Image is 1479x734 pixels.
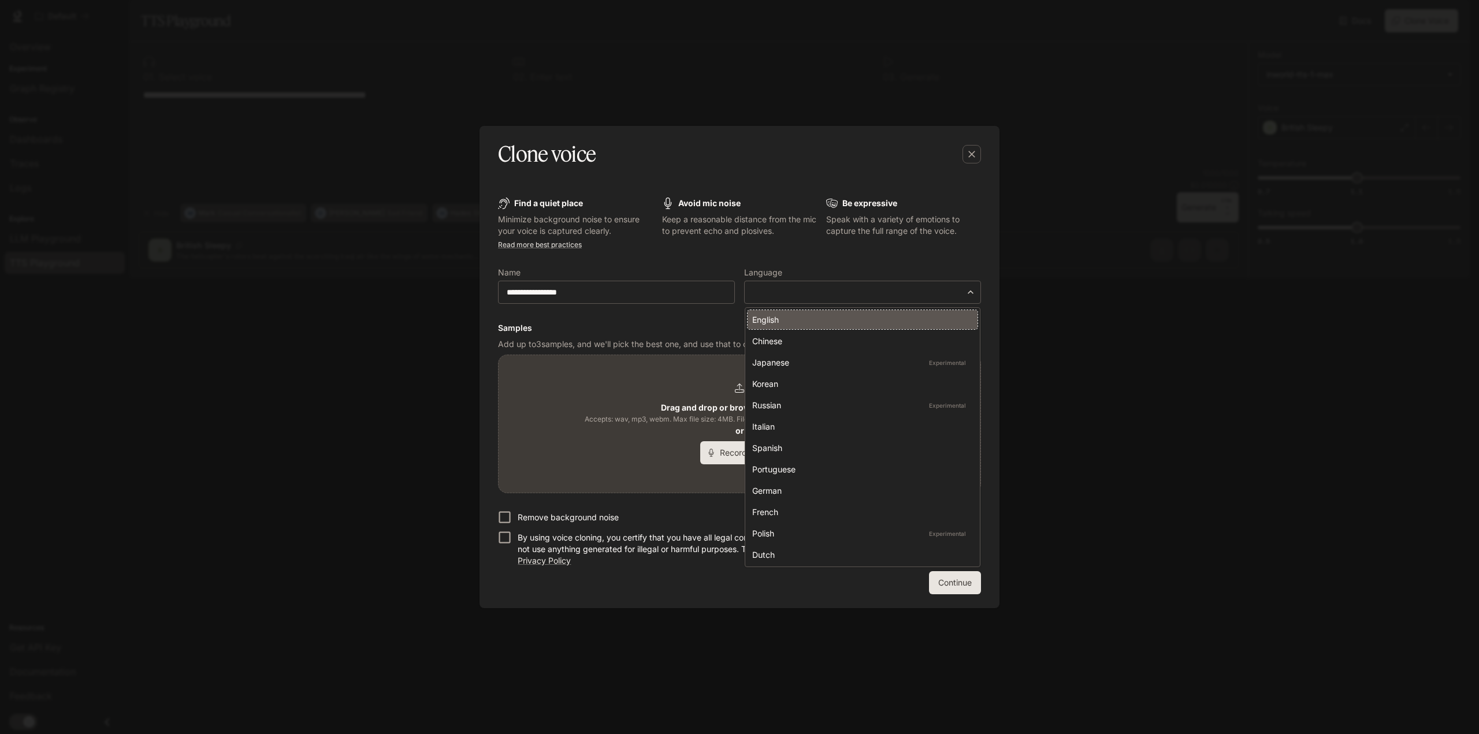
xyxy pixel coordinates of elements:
[752,399,968,411] div: Russian
[752,314,968,326] div: English
[927,357,968,368] p: Experimental
[752,378,968,390] div: Korean
[752,463,968,475] div: Portuguese
[927,400,968,411] p: Experimental
[752,506,968,518] div: French
[752,485,968,497] div: German
[752,335,968,347] div: Chinese
[927,528,968,539] p: Experimental
[752,420,968,433] div: Italian
[752,442,968,454] div: Spanish
[752,356,968,368] div: Japanese
[752,549,968,561] div: Dutch
[752,527,968,539] div: Polish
